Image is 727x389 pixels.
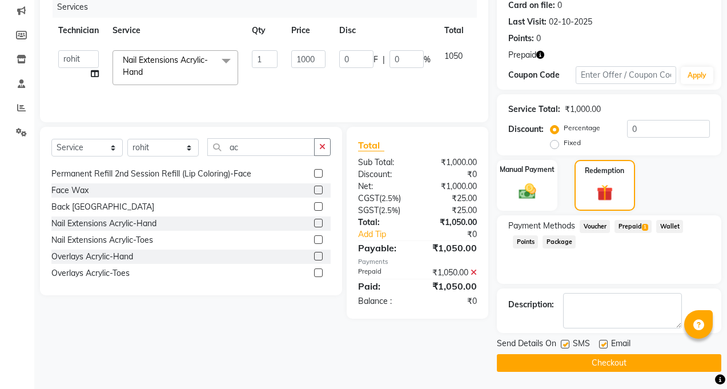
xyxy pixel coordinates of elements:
img: _gift.svg [592,183,618,203]
div: ₹25.00 [417,204,485,216]
div: Permanent Refill 2nd Session Refill (Lip Coloring)-Face [51,168,251,180]
div: Discount: [350,169,417,181]
th: Disc [332,18,437,43]
div: ( ) [350,204,417,216]
label: Fixed [564,138,581,148]
div: Prepaid [350,267,417,279]
span: 2.5% [381,206,398,215]
div: Net: [350,181,417,193]
div: Description: [508,299,554,311]
div: Discount: [508,123,544,135]
th: Service [106,18,245,43]
div: ₹1,000.00 [565,103,601,115]
div: Overlays Acrylic-Toes [51,267,130,279]
div: Last Visit: [508,16,547,28]
th: Action [471,18,508,43]
span: SGST [358,205,379,215]
div: ₹1,050.00 [417,241,485,255]
div: Points: [508,33,534,45]
input: Search or Scan [207,138,315,156]
span: 1 [642,224,648,231]
div: ₹0 [417,169,485,181]
span: CGST [358,193,379,203]
div: ₹1,050.00 [417,279,485,293]
div: Coupon Code [508,69,576,81]
div: 02-10-2025 [549,16,592,28]
div: Back [GEOGRAPHIC_DATA] [51,201,154,213]
div: Total: [350,216,417,228]
div: Overlays Acrylic-Hand [51,251,133,263]
th: Technician [51,18,106,43]
span: | [383,54,385,66]
span: Package [543,235,576,248]
label: Redemption [585,166,624,176]
span: Prepaid [614,220,652,233]
div: Paid: [350,279,417,293]
div: Face Wax [51,185,89,196]
label: Percentage [564,123,600,133]
div: ₹0 [417,295,485,307]
div: Sub Total: [350,157,417,169]
span: Nail Extensions Acrylic-Hand [123,55,208,77]
div: ₹1,000.00 [417,181,485,193]
div: Nail Extensions Acrylic-Hand [51,218,156,230]
div: Balance : [350,295,417,307]
span: Email [611,338,630,352]
div: Payments [358,257,477,267]
th: Total [437,18,471,43]
div: ₹1,050.00 [417,267,485,279]
div: ₹25.00 [417,193,485,204]
span: Wallet [656,220,683,233]
input: Enter Offer / Coupon Code [576,66,676,84]
button: Apply [681,67,713,84]
span: % [424,54,431,66]
div: ₹1,000.00 [417,157,485,169]
span: 1050 [444,51,463,61]
a: x [143,67,148,77]
label: Manual Payment [500,165,555,175]
button: Checkout [497,354,721,372]
span: SMS [573,338,590,352]
div: ( ) [350,193,417,204]
span: Send Details On [497,338,556,352]
span: Payment Methods [508,220,575,232]
span: Total [358,139,384,151]
span: F [373,54,378,66]
div: Payable: [350,241,417,255]
div: ₹0 [429,228,485,240]
div: ₹1,050.00 [417,216,485,228]
div: Nail Extensions Acrylic-Toes [51,234,153,246]
th: Price [284,18,332,43]
span: 2.5% [381,194,399,203]
img: _cash.svg [513,182,541,202]
div: 0 [536,33,541,45]
a: Add Tip [350,228,429,240]
th: Qty [245,18,284,43]
div: Service Total: [508,103,560,115]
span: Points [513,235,538,248]
span: Voucher [580,220,610,233]
span: Prepaid [508,49,536,61]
